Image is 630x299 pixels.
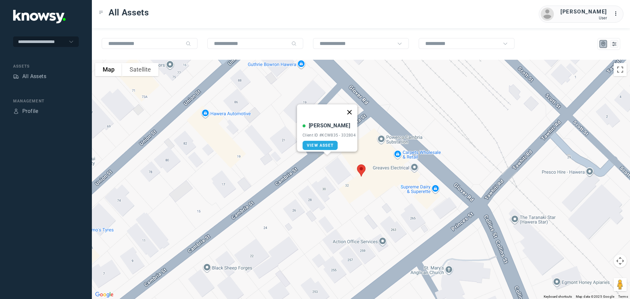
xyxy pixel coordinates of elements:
div: : [614,10,621,19]
button: Show street map [95,63,122,76]
div: Toggle Menu [99,10,103,15]
div: User [560,16,607,20]
div: Search [291,41,297,46]
div: Assets [13,74,19,79]
button: Drag Pegman onto the map to open Street View [614,278,627,291]
button: Keyboard shortcuts [544,294,572,299]
div: All Assets [22,73,46,80]
div: Assets [13,63,79,69]
div: [PERSON_NAME] [309,122,350,130]
tspan: ... [614,11,620,16]
span: View Asset [307,143,333,148]
div: Management [13,98,79,104]
img: Application Logo [13,10,66,23]
div: Search [186,41,191,46]
span: All Assets [109,7,149,18]
span: Map data ©2025 Google [576,295,614,298]
img: avatar.png [541,8,554,21]
div: Profile [22,107,38,115]
div: Map [600,41,606,47]
div: Client ID #KCW835 - 332804 [303,133,356,138]
a: Terms (opens in new tab) [618,295,628,298]
a: AssetsAll Assets [13,73,46,80]
a: Open this area in Google Maps (opens a new window) [94,290,115,299]
button: Close [342,104,357,120]
div: : [614,10,621,18]
button: Toggle fullscreen view [614,63,627,76]
a: ProfileProfile [13,107,38,115]
button: Show satellite imagery [122,63,158,76]
a: View Asset [303,141,338,150]
div: [PERSON_NAME] [560,8,607,16]
div: List [611,41,617,47]
div: Profile [13,108,19,114]
img: Google [94,290,115,299]
button: Map camera controls [614,254,627,267]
